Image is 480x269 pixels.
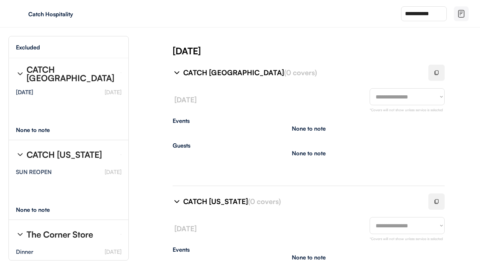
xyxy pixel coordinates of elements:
[16,127,63,133] div: None to note
[284,68,317,77] font: (0 covers)
[14,8,25,19] img: yH5BAEAAAAALAAAAAABAAEAAAIBRAA7
[105,168,121,175] font: [DATE]
[105,89,121,96] font: [DATE]
[370,237,443,241] font: *Covers will not show unless service is selected
[16,230,24,239] img: chevron-right%20%281%29.svg
[248,197,281,206] font: (0 covers)
[16,249,33,255] div: Dinner
[183,197,420,207] div: CATCH [US_STATE]
[292,150,326,156] div: None to note
[173,247,445,252] div: Events
[183,68,420,78] div: CATCH [GEOGRAPHIC_DATA]
[173,143,445,148] div: Guests
[174,224,197,233] font: [DATE]
[292,255,326,260] div: None to note
[28,11,117,17] div: Catch Hospitality
[173,118,445,124] div: Events
[16,169,52,175] div: SUN REOPEN
[16,70,24,78] img: chevron-right%20%281%29.svg
[16,150,24,159] img: chevron-right%20%281%29.svg
[173,68,181,77] img: chevron-right%20%281%29.svg
[105,248,121,255] font: [DATE]
[173,44,480,57] div: [DATE]
[27,150,102,159] div: CATCH [US_STATE]
[173,197,181,206] img: chevron-right%20%281%29.svg
[370,108,443,112] font: *Covers will not show unless service is selected
[16,44,40,50] div: Excluded
[27,230,93,239] div: The Corner Store
[292,126,326,131] div: None to note
[16,89,33,95] div: [DATE]
[174,95,197,104] font: [DATE]
[27,65,115,82] div: CATCH [GEOGRAPHIC_DATA]
[16,207,63,213] div: None to note
[457,10,465,18] img: file-02.svg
